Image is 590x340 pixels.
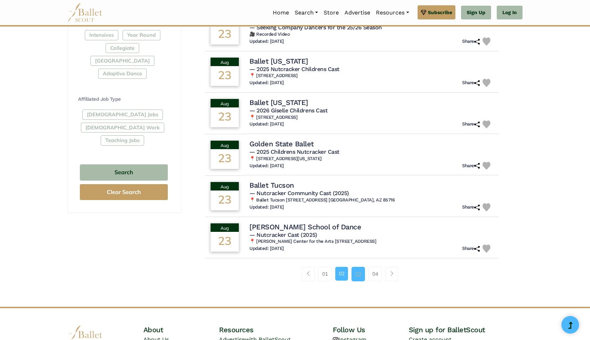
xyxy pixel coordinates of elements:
h6: Updated: [DATE] [249,39,284,45]
h6: 📍 [STREET_ADDRESS] [249,73,493,79]
nav: Page navigation example [302,267,402,281]
h6: Share [462,121,480,127]
div: Aug [211,99,239,107]
h6: 📍 Ballet Tucson [STREET_ADDRESS] [GEOGRAPHIC_DATA], AZ 85716 [249,197,493,203]
a: 03 [352,267,365,281]
h4: Resources [219,325,333,334]
h4: Ballet Tucson [249,181,294,190]
a: Home [270,5,292,20]
span: Subscribe [428,8,452,16]
div: Aug [211,182,239,190]
h4: Follow Us [333,325,409,334]
a: Store [321,5,342,20]
a: Resources [373,5,412,20]
div: 23 [211,66,239,86]
span: — 2025 Childrens Nutcracker Cast [249,148,340,155]
div: Aug [211,223,239,232]
a: 02 [335,267,348,280]
h6: 🎥 Recorded Video [249,31,493,37]
a: Search [292,5,321,20]
h6: Share [462,39,480,45]
h6: 📍 [PERSON_NAME] Center for the Arts [STREET_ADDRESS] [249,239,493,245]
h4: [PERSON_NAME] School of Dance [249,222,361,231]
h6: Updated: [DATE] [249,246,284,252]
div: Aug [211,141,239,149]
h4: Ballet [US_STATE] [249,57,308,66]
button: Clear Search [80,184,168,200]
h4: Affiliated Job Type [78,96,170,103]
h6: Updated: [DATE] [249,204,284,210]
h6: Share [462,246,480,252]
h4: Golden State Ballet [249,139,314,148]
a: 01 [318,267,332,281]
img: gem.svg [421,8,426,16]
div: 23 [211,149,239,169]
span: — Nutcracker Community Cast (2025) [249,190,349,197]
span: — 2026 Giselle Childrens Cast [249,107,328,114]
h6: Share [462,80,480,86]
div: 23 [211,190,239,210]
a: Subscribe [418,5,455,19]
h6: Share [462,204,480,210]
h4: Ballet [US_STATE] [249,98,308,107]
a: Sign Up [461,6,491,20]
a: Advertise [342,5,373,20]
h4: About [143,325,219,334]
h6: Updated: [DATE] [249,80,284,86]
h6: Share [462,163,480,169]
div: 23 [211,25,239,45]
div: 23 [211,107,239,127]
a: Log In [497,6,523,20]
h6: Updated: [DATE] [249,121,284,127]
a: 04 [368,267,382,281]
div: 23 [211,232,239,252]
span: — Seeking Company Dancers for the 25/26 Season [249,24,382,31]
h6: 📍 [STREET_ADDRESS][US_STATE] [249,156,493,162]
button: Search [80,164,168,181]
h4: Sign up for BalletScout [409,325,523,334]
div: Aug [211,58,239,66]
h6: Updated: [DATE] [249,163,284,169]
span: — Nutcracker Cast (2025) [249,231,317,238]
span: — 2025 Nutcracker Childrens Cast [249,66,340,72]
h6: 📍 [STREET_ADDRESS] [249,115,493,121]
